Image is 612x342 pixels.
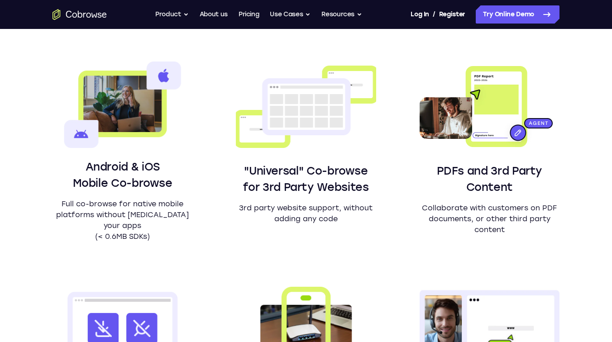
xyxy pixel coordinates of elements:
img: A co-browing session where a PDF is being annotated [420,62,559,152]
a: Register [439,5,465,24]
button: Product [155,5,189,24]
h3: "Universal" Co-browse for 3rd Party Websites [236,163,376,195]
a: About us [200,5,228,24]
h3: Android & iOS Mobile Co-browse [53,159,192,191]
button: Resources [321,5,362,24]
img: Three desktop app windows [236,62,376,152]
a: Try Online Demo [476,5,559,24]
p: Full co-browse for native mobile platforms without [MEDICAL_DATA] your apps (< 0.6MB SDKs) [53,199,192,242]
button: Use Cases [270,5,311,24]
p: 3rd party website support, without adding any code [236,203,376,224]
a: Pricing [239,5,259,24]
a: Log In [411,5,429,24]
img: A woman with a laptop talking on the phone [53,62,192,148]
p: Collaborate with customers on PDF documents, or other third party content [420,203,559,235]
a: Go to the home page [53,9,107,20]
h3: PDFs and 3rd Party Content [420,163,559,195]
span: / [433,9,435,20]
